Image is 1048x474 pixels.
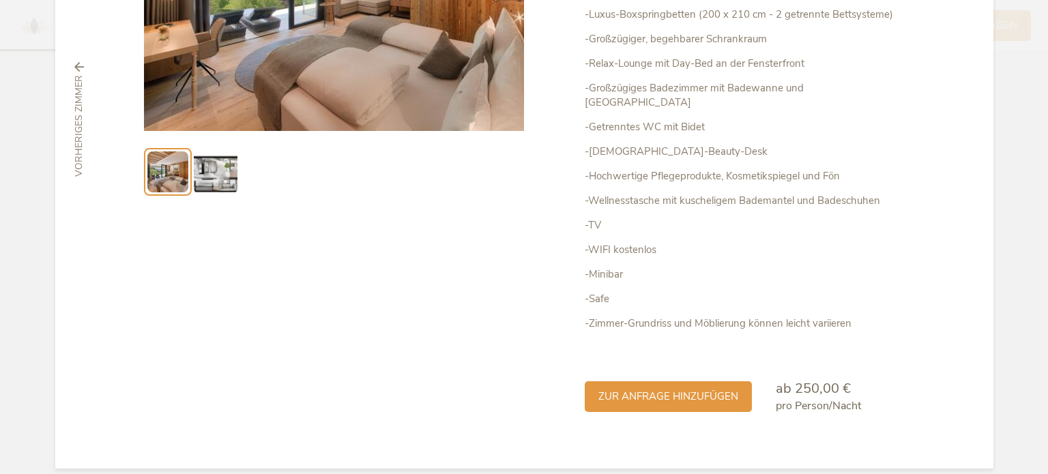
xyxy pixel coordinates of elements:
[585,218,904,233] p: -TV
[585,120,904,134] p: -Getrenntes WC mit Bidet
[585,57,904,71] p: -Relax-Lounge mit Day-Bed an der Fensterfront
[194,150,237,194] img: Preview
[585,316,904,331] p: -Zimmer-Grundriss und Möblierung können leicht variieren
[585,194,904,208] p: -Wellnesstasche mit kuscheligem Bademantel und Badeschuhen
[147,151,188,192] img: Preview
[585,81,904,110] p: -Großzügiges Badezimmer mit Badewanne und [GEOGRAPHIC_DATA]
[776,379,851,398] span: ab 250,00 €
[585,292,904,306] p: -Safe
[72,75,86,177] span: vorheriges Zimmer
[585,267,904,282] p: -Minibar
[585,169,904,183] p: -Hochwertige Pflegeprodukte, Kosmetikspiegel und Fön
[585,8,904,22] p: -Luxus-Boxspringbetten (200 x 210 cm - 2 getrennte Bettsysteme)
[585,32,904,46] p: -Großzügiger, begehbarer Schrankraum
[776,398,861,413] span: pro Person/Nacht
[598,389,738,404] span: zur Anfrage hinzufügen
[585,243,904,257] p: -WIFI kostenlos
[585,145,904,159] p: -[DEMOGRAPHIC_DATA]-Beauty-Desk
